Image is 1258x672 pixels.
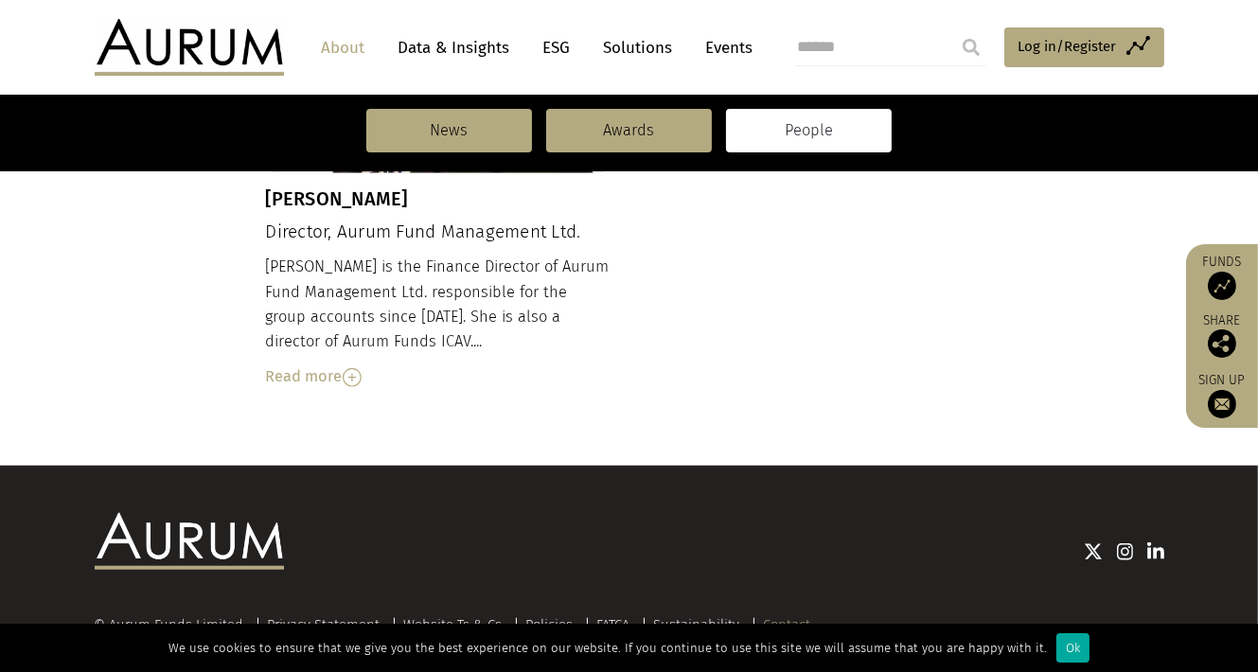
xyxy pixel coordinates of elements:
[1208,272,1236,300] img: Access Funds
[266,221,611,243] h4: Director, Aurum Fund Management Ltd.
[1208,329,1236,358] img: Share this post
[312,30,375,65] a: About
[266,187,611,210] h3: [PERSON_NAME]
[95,19,284,76] img: Aurum
[389,30,520,65] a: Data & Insights
[343,368,362,387] img: Read More
[1196,314,1249,358] div: Share
[952,28,990,66] input: Submit
[266,364,611,389] div: Read more
[1196,372,1249,418] a: Sign up
[534,30,580,65] a: ESG
[597,616,630,633] a: FATCA
[266,255,611,389] div: [PERSON_NAME] is the Finance Director of Aurum Fund Management Ltd. responsible for the group acc...
[404,616,503,633] a: Website Ts & Cs
[1117,542,1134,561] img: Instagram icon
[1208,390,1236,418] img: Sign up to our newsletter
[366,109,532,152] a: News
[546,109,712,152] a: Awards
[95,618,254,632] div: © Aurum Funds Limited
[1147,542,1164,561] img: Linkedin icon
[268,616,381,633] a: Privacy Statement
[594,30,682,65] a: Solutions
[726,109,892,152] a: People
[1004,27,1164,67] a: Log in/Register
[1196,254,1249,300] a: Funds
[654,616,740,633] a: Sustainability
[764,616,811,633] a: Contact
[95,513,284,570] img: Aurum Logo
[1084,542,1103,561] img: Twitter icon
[526,616,574,633] a: Policies
[1056,633,1090,663] div: Ok
[1019,35,1117,58] span: Log in/Register
[697,30,753,65] a: Events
